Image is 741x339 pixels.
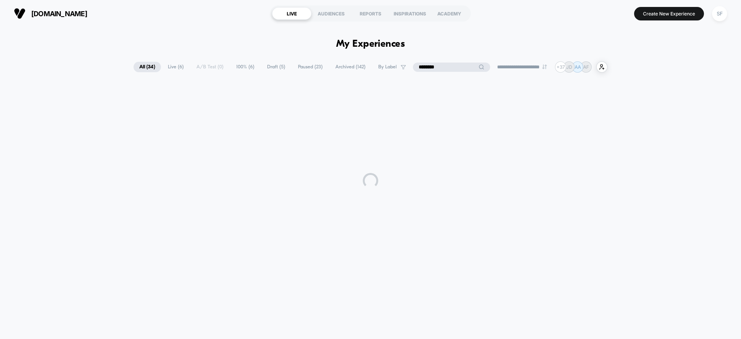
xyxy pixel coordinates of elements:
span: Paused ( 23 ) [292,62,328,72]
span: All ( 34 ) [134,62,161,72]
img: Visually logo [14,8,25,19]
div: + 37 [555,61,566,73]
div: SF [712,6,727,21]
button: SF [710,6,729,22]
button: Create New Experience [634,7,704,20]
p: JD [566,64,572,70]
img: end [542,64,547,69]
span: By Label [378,64,397,70]
p: AA [575,64,581,70]
span: Draft ( 5 ) [261,62,291,72]
div: INSPIRATIONS [390,7,430,20]
div: ACADEMY [430,7,469,20]
p: AF [583,64,589,70]
div: REPORTS [351,7,390,20]
span: Live ( 6 ) [162,62,189,72]
div: AUDIENCES [311,7,351,20]
span: 100% ( 6 ) [230,62,260,72]
div: LIVE [272,7,311,20]
span: Archived ( 142 ) [330,62,371,72]
h1: My Experiences [336,39,405,50]
span: [DOMAIN_NAME] [31,10,87,18]
button: [DOMAIN_NAME] [12,7,90,20]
